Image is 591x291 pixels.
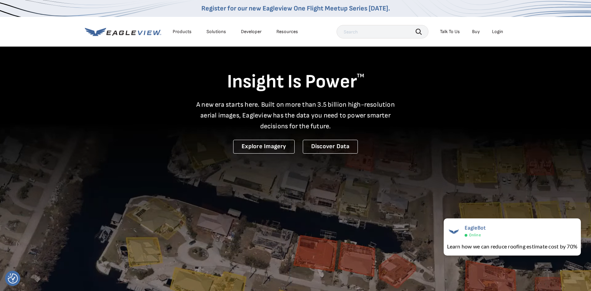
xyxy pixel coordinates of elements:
img: Revisit consent button [8,273,18,284]
span: EagleBot [465,225,486,231]
div: Learn how we can reduce roofing estimate cost by 70% [447,242,577,250]
div: Products [173,29,192,35]
div: Login [492,29,503,35]
a: Developer [241,29,262,35]
button: Consent Preferences [8,273,18,284]
div: Resources [276,29,298,35]
a: Explore Imagery [233,140,295,154]
span: Online [469,233,481,238]
sup: TM [357,73,364,79]
a: Buy [472,29,480,35]
p: A new era starts here. Built on more than 3.5 billion high-resolution aerial images, Eagleview ha... [192,99,399,132]
div: Talk To Us [440,29,460,35]
a: Register for our new Eagleview One Flight Meetup Series [DATE]. [201,4,390,12]
img: EagleBot [447,225,461,238]
div: Solutions [206,29,226,35]
a: Discover Data [303,140,358,154]
h1: Insight Is Power [85,70,507,94]
input: Search [337,25,428,38]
